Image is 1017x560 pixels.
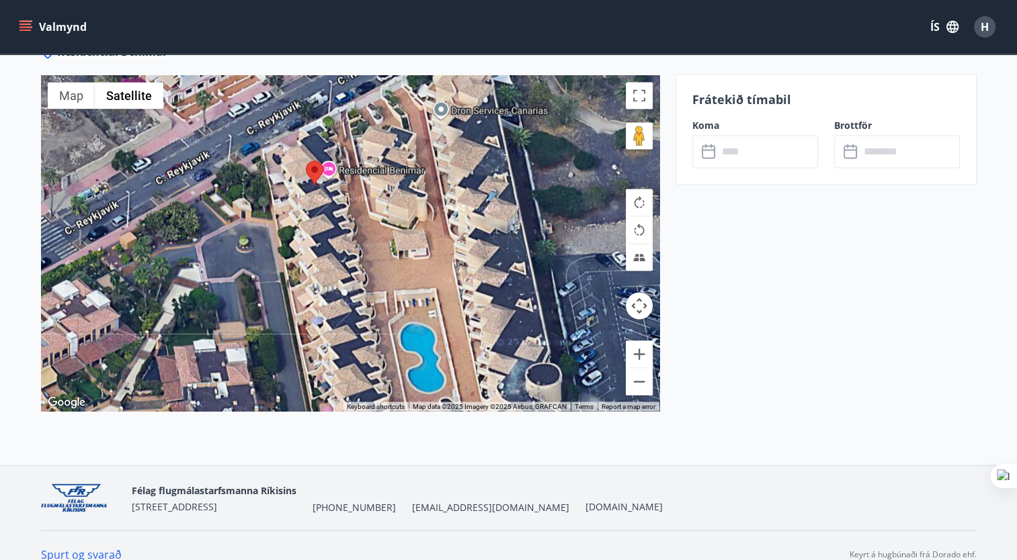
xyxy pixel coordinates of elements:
button: Toggle fullscreen view [626,82,653,109]
span: Félag flugmálastarfsmanna Ríkisins [132,483,296,496]
span: [EMAIL_ADDRESS][DOMAIN_NAME] [412,500,569,514]
img: Google [44,393,89,411]
button: ÍS [923,15,966,39]
p: Keyrt á hugbúnaði frá Dorado ehf. [850,548,977,560]
button: Show street map [48,82,95,109]
button: Drag Pegman onto the map to open Street View [626,122,653,149]
button: Show satellite imagery [95,82,163,109]
span: [STREET_ADDRESS] [132,500,217,512]
button: Zoom out [626,368,653,395]
button: Zoom in [626,340,653,367]
a: [DOMAIN_NAME] [585,500,663,512]
label: Brottför [834,119,960,132]
a: Report a map error [602,402,655,410]
button: Rotate map counterclockwise [626,216,653,243]
img: jpzx4QWYf4KKDRVudBx9Jb6iv5jAOT7IkiGygIXa.png [41,483,121,512]
button: menu [16,15,92,39]
span: H [981,19,989,34]
button: Keyboard shortcuts [347,402,405,411]
p: Frátekið tímabil [692,91,960,108]
button: H [969,11,1001,43]
button: Map camera controls [626,292,653,319]
span: [PHONE_NUMBER] [313,500,396,514]
a: Open this area in Google Maps (opens a new window) [44,393,89,411]
a: Terms (opens in new tab) [575,402,594,410]
button: Tilt map [626,244,653,271]
span: Map data ©2025 Imagery ©2025 Airbus, GRAFCAN [413,402,567,410]
label: Koma [692,119,818,132]
button: Rotate map clockwise [626,189,653,216]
